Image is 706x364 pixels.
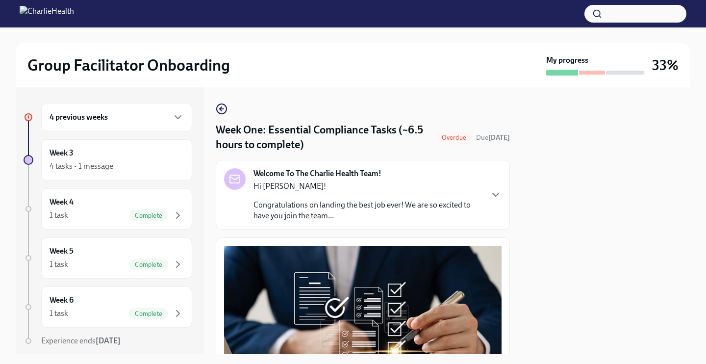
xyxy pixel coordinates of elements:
h6: 4 previous weeks [50,112,108,123]
a: Week 41 taskComplete [24,188,192,230]
h6: Week 6 [50,295,74,306]
p: Hi [PERSON_NAME]! [253,181,482,192]
strong: My progress [546,55,588,66]
span: Experience ends [41,336,121,345]
h4: Week One: Essential Compliance Tasks (~6.5 hours to complete) [216,123,432,152]
h6: Week 4 [50,197,74,208]
h2: Group Facilitator Onboarding [27,55,230,75]
div: 1 task [50,259,68,270]
p: Congratulations on landing the best job ever! We are so excited to have you join the team... [253,200,482,221]
img: CharlieHealth [20,6,74,22]
h6: Week 5 [50,246,74,257]
a: Week 34 tasks • 1 message [24,139,192,181]
a: Week 61 taskComplete [24,286,192,328]
div: 1 task [50,308,68,319]
div: 4 tasks • 1 message [50,161,113,172]
span: Complete [129,212,168,219]
div: 4 previous weeks [41,103,192,131]
span: September 22nd, 2025 10:00 [476,133,510,142]
span: Due [476,133,510,142]
div: 1 task [50,210,68,221]
strong: Welcome To The Charlie Health Team! [253,168,381,179]
span: Complete [129,261,168,268]
span: Overdue [436,134,472,141]
span: Complete [129,310,168,317]
h6: Week 3 [50,148,74,158]
a: Week 51 taskComplete [24,237,192,279]
h3: 33% [652,56,679,74]
strong: [DATE] [96,336,121,345]
strong: [DATE] [488,133,510,142]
